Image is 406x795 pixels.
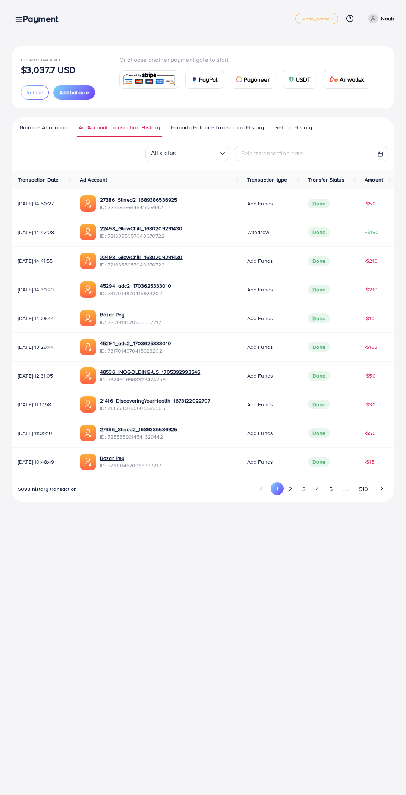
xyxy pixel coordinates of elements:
[18,286,68,293] span: [DATE] 14:39:29
[80,310,96,326] img: ic-ads-acc.e4c84228.svg
[354,482,373,496] button: Go to page 510
[308,313,330,323] span: Done
[18,257,68,265] span: [DATE] 14:41:55
[18,485,77,493] span: 5098 history transaction
[100,397,211,404] a: 21416_DiscoveringYourHealth_1673122022707
[329,76,338,82] img: card
[100,426,177,433] a: 27386_Stined2_1689386536925
[296,75,311,84] span: USDT
[308,227,330,237] span: Done
[100,376,200,383] span: ID: 7324606968323424258
[308,199,330,208] span: Done
[365,176,383,183] span: Amount
[185,70,224,89] a: cardPayPal
[302,16,332,21] span: white_agency
[80,396,96,413] img: ic-ads-acc.e4c84228.svg
[247,343,273,351] span: Add funds
[100,253,183,261] a: 22498_GlowChill_1680209291430
[308,256,330,266] span: Done
[308,342,330,352] span: Done
[365,228,379,236] span: +$190
[311,482,324,496] button: Go to page 4
[230,70,276,89] a: cardPayoneer
[18,343,68,351] span: [DATE] 13:29:44
[18,200,68,207] span: [DATE] 14:50:27
[308,400,330,409] span: Done
[100,225,183,232] a: 22498_GlowChill_1680209291430
[199,75,218,84] span: PayPal
[100,282,171,290] a: 45294_adc2_1703625333010
[80,253,96,269] img: ic-ads-acc.e4c84228.svg
[284,482,297,496] button: Go to page 2
[247,372,273,379] span: Add funds
[122,72,177,88] img: card
[119,70,179,89] a: card
[295,13,338,24] a: white_agency
[100,204,177,211] span: ID: 7255859914541629442
[192,76,198,82] img: card
[323,70,371,89] a: cardAirwallex
[178,147,217,159] input: Search for option
[365,429,376,437] span: -$50
[282,70,317,89] a: cardUSDT
[247,286,273,293] span: Add funds
[100,433,177,441] span: ID: 7255859914541629442
[80,454,96,470] img: ic-ads-acc.e4c84228.svg
[365,257,378,265] span: -$210
[365,343,377,351] span: -$163
[80,176,107,183] span: Ad Account
[59,89,89,96] span: Add balance
[171,123,264,132] span: Ecomdy Balance Transaction History
[365,315,375,322] span: -$10
[241,149,303,157] span: Select transaction date
[308,176,344,183] span: Transfer Status
[308,428,330,438] span: Done
[23,13,64,24] h3: Payment
[365,286,378,293] span: -$210
[297,482,311,496] button: Go to page 3
[100,318,161,326] span: ID: 7261914570963337217
[21,57,62,63] span: Ecomdy Balance
[145,146,229,161] div: Search for option
[100,311,161,318] a: Bazar Pey
[100,196,177,204] a: 27386_Stined2_1689386536925
[79,123,160,132] span: Ad Account Transaction History
[18,176,59,183] span: Transaction Date
[308,371,330,381] span: Done
[374,761,400,789] iframe: Chat
[308,285,330,294] span: Done
[18,372,68,379] span: [DATE] 12:31:05
[365,401,376,408] span: -$30
[271,482,284,495] button: Go to page 1
[275,123,312,132] span: Refund History
[18,315,68,322] span: [DATE] 14:29:44
[365,458,374,466] span: -$15
[381,14,394,23] p: Nouh
[288,76,294,82] img: card
[18,429,68,437] span: [DATE] 11:09:10
[100,340,171,347] a: 45294_adc2_1703625333010
[100,454,161,462] a: Bazar Pey
[100,462,161,469] span: ID: 7261914570963337217
[80,281,96,298] img: ic-ads-acc.e4c84228.svg
[247,429,273,437] span: Add funds
[236,76,242,82] img: card
[21,65,76,74] p: $3,037.7 USD
[80,339,96,355] img: ic-ads-acc.e4c84228.svg
[247,401,273,408] span: Add funds
[20,123,67,132] span: Balance Allocation
[80,224,96,240] img: ic-ads-acc.e4c84228.svg
[100,290,171,297] span: ID: 7317014970415923202
[365,14,394,23] a: Nouh
[18,228,68,236] span: [DATE] 14:42:08
[18,458,68,466] span: [DATE] 10:48:49
[247,257,273,265] span: Add funds
[247,200,273,207] span: Add funds
[365,200,376,207] span: -$50
[100,347,171,354] span: ID: 7317014970415923202
[100,404,211,412] span: ID: 7185680760605589505
[324,482,337,496] button: Go to page 5
[119,55,377,64] p: Or choose another payment gate to start
[100,232,183,240] span: ID: 7216355057040670722
[80,367,96,384] img: ic-ads-acc.e4c84228.svg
